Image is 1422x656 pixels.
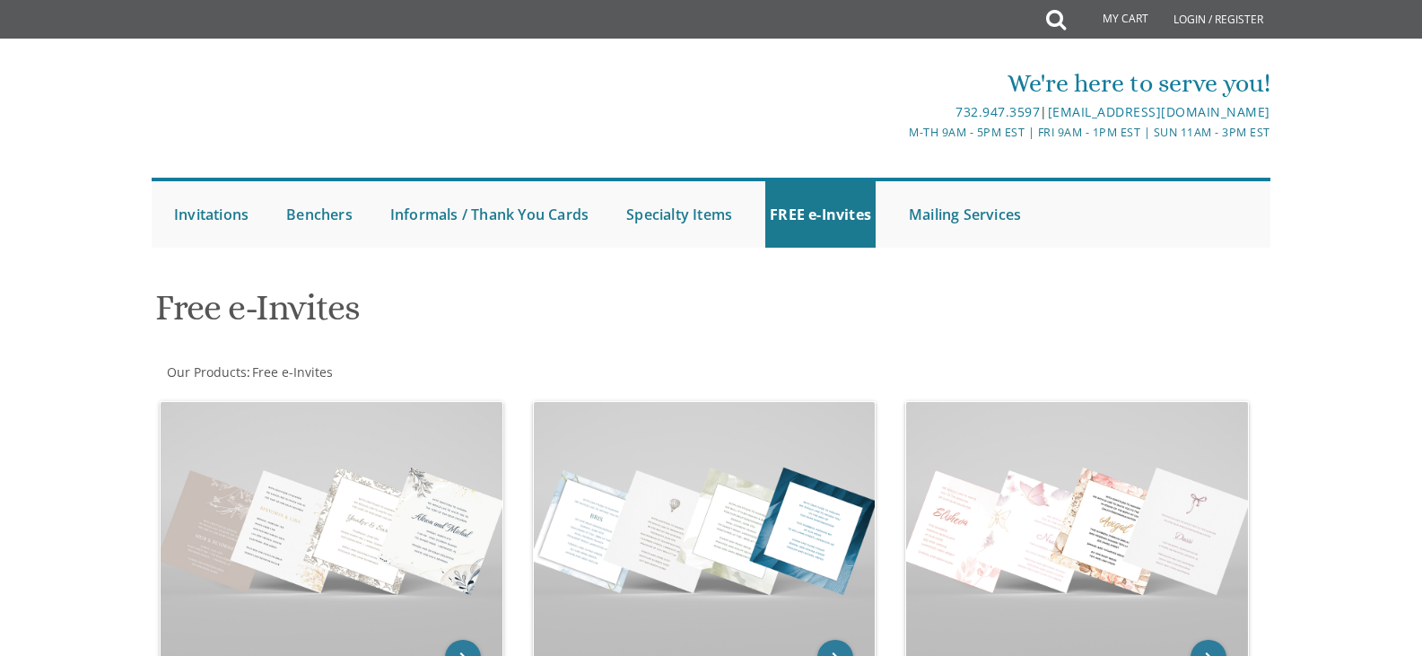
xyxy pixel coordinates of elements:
[526,101,1270,123] div: |
[155,288,887,341] h1: Free e-Invites
[386,181,593,248] a: Informals / Thank You Cards
[622,181,737,248] a: Specialty Items
[170,181,253,248] a: Invitations
[526,66,1270,101] div: We're here to serve you!
[1064,2,1161,38] a: My Cart
[250,363,333,380] a: Free e-Invites
[152,363,711,381] div: :
[165,363,247,380] a: Our Products
[526,123,1270,142] div: M-Th 9am - 5pm EST | Fri 9am - 1pm EST | Sun 11am - 3pm EST
[282,181,357,248] a: Benchers
[904,181,1025,248] a: Mailing Services
[1048,103,1270,120] a: [EMAIL_ADDRESS][DOMAIN_NAME]
[765,181,876,248] a: FREE e-Invites
[955,103,1040,120] a: 732.947.3597
[252,363,333,380] span: Free e-Invites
